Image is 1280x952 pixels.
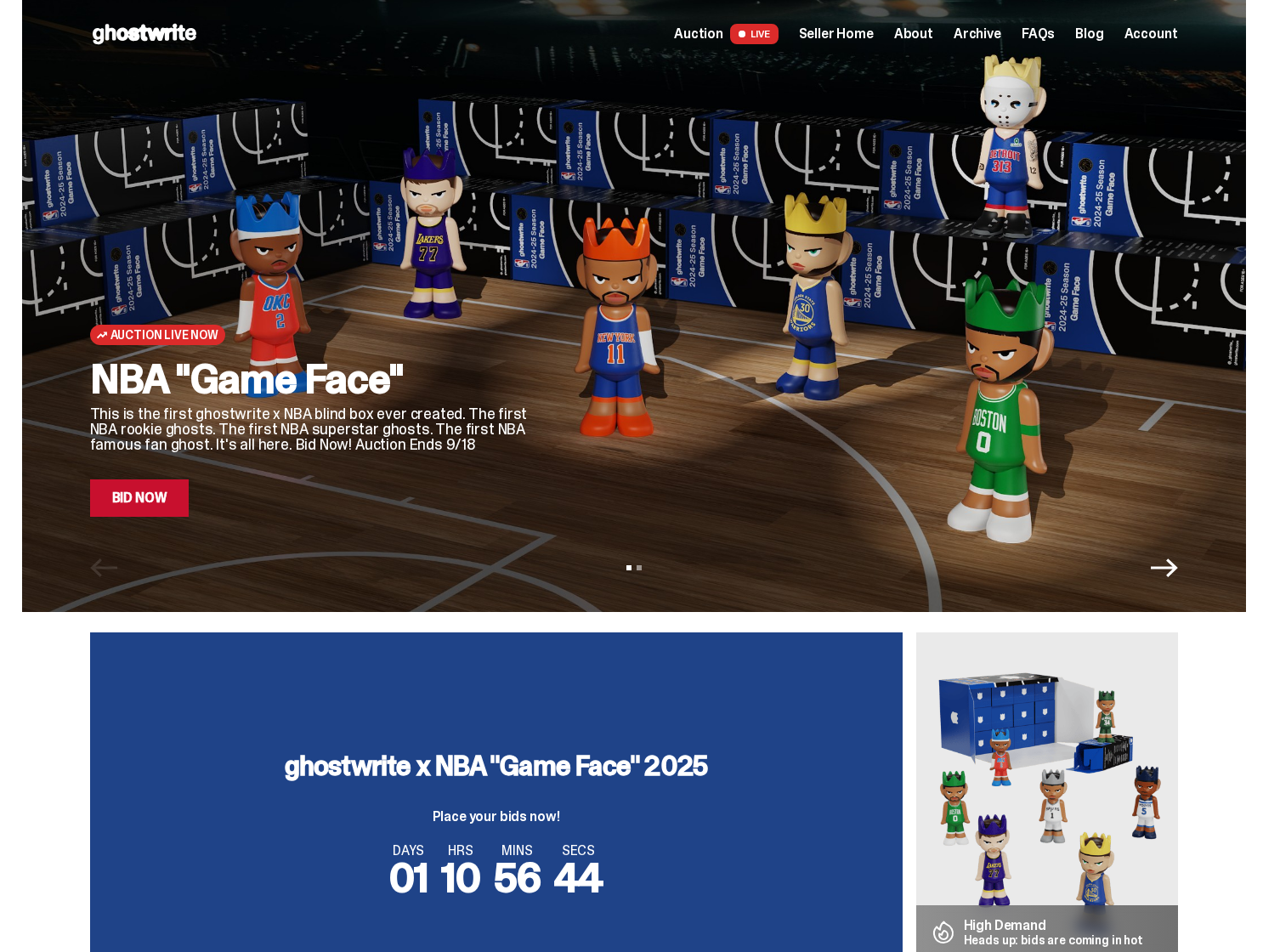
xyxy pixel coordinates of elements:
span: DAYS [389,844,428,858]
span: LIVE [730,24,779,44]
span: 44 [554,851,603,904]
span: 10 [441,851,480,904]
h3: ghostwrite x NBA "Game Face" 2025 [285,752,708,779]
a: Account [1124,27,1178,41]
span: 56 [494,851,541,904]
a: Blog [1075,27,1103,41]
a: Seller Home [799,27,874,41]
h2: NBA "Game Face" [90,359,532,399]
a: FAQs [1022,27,1055,41]
span: Auction [674,27,723,41]
span: MINS [494,844,541,858]
a: About [894,27,933,41]
p: This is the first ghostwrite x NBA blind box ever created. The first NBA rookie ghosts. The first... [90,406,532,452]
button: View slide 1 [626,565,632,570]
span: HRS [441,844,480,858]
span: Auction Live Now [110,328,218,342]
p: Heads up: bids are coming in hot [964,934,1144,946]
button: Next [1151,554,1178,581]
p: Place your bids now! [285,810,708,824]
a: Archive [954,27,1001,41]
span: 01 [389,851,428,904]
p: High Demand [964,919,1144,932]
button: View slide 2 [637,565,642,570]
a: Auction LIVE [674,24,778,44]
a: Bid Now [90,479,190,517]
span: SECS [554,844,603,858]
